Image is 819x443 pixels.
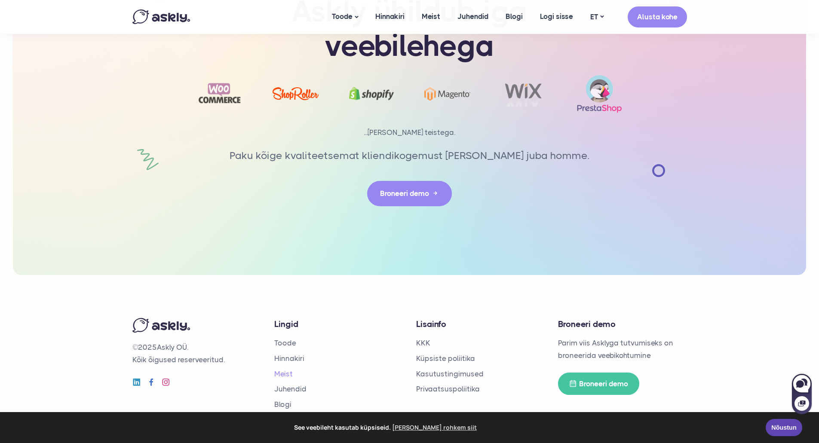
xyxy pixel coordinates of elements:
[274,385,307,393] a: Juhendid
[791,372,813,415] iframe: Askly chat
[132,9,190,24] img: Askly
[558,373,639,395] a: Broneeri demo
[628,6,687,27] a: Alusta kohe
[416,385,480,393] a: Privaatsuspoliitika
[274,400,291,409] a: Blogi
[274,339,296,347] a: Toode
[416,370,484,378] a: Kasutustingimused
[416,339,430,347] a: KKK
[274,354,304,363] a: Hinnakiri
[416,318,545,330] h4: Lisainfo
[367,181,452,206] a: Broneeri demo
[391,421,478,434] a: learn more about cookies
[558,318,687,330] h4: Broneeri demo
[582,11,612,23] a: ET
[766,419,802,436] a: Nõustun
[500,81,546,107] img: Wix
[180,126,640,139] p: ...[PERSON_NAME] teistega.
[416,354,475,363] a: Küpsiste poliitika
[132,341,261,366] p: © Askly OÜ. Kõik õigused reserveeritud.
[274,370,293,378] a: Meist
[577,74,623,113] img: prestashop
[132,318,190,333] img: Askly logo
[227,147,592,164] p: Paku kõige kvaliteetsemat kliendikogemust [PERSON_NAME] juba homme.
[273,87,319,100] img: ShopRoller
[349,81,395,107] img: Shopify
[138,343,157,351] span: 2025
[424,87,470,101] img: Magento
[12,421,760,434] span: See veebileht kasutab küpsiseid.
[197,80,243,108] img: Woocommerce
[558,337,687,362] p: Parim viis Asklyga tutvumiseks on broneerida veebikohtumine
[274,318,403,330] h4: Lingid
